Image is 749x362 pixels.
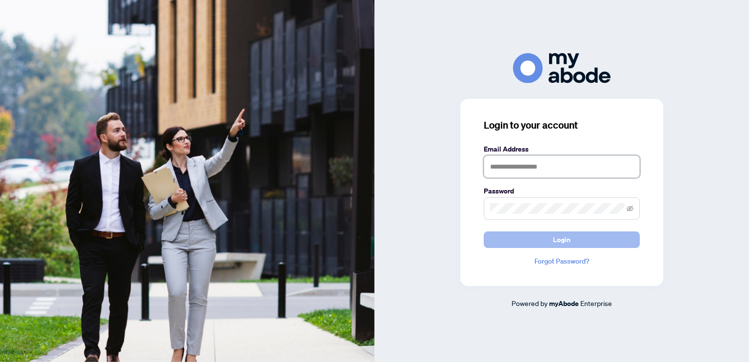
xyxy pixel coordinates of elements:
[627,205,633,212] span: eye-invisible
[484,118,640,132] h3: Login to your account
[580,299,612,307] span: Enterprise
[549,298,579,309] a: myAbode
[513,53,611,83] img: ma-logo
[484,256,640,267] a: Forgot Password?
[484,231,640,248] button: Login
[484,144,640,154] label: Email Address
[512,299,548,307] span: Powered by
[484,186,640,196] label: Password
[553,232,571,248] span: Login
